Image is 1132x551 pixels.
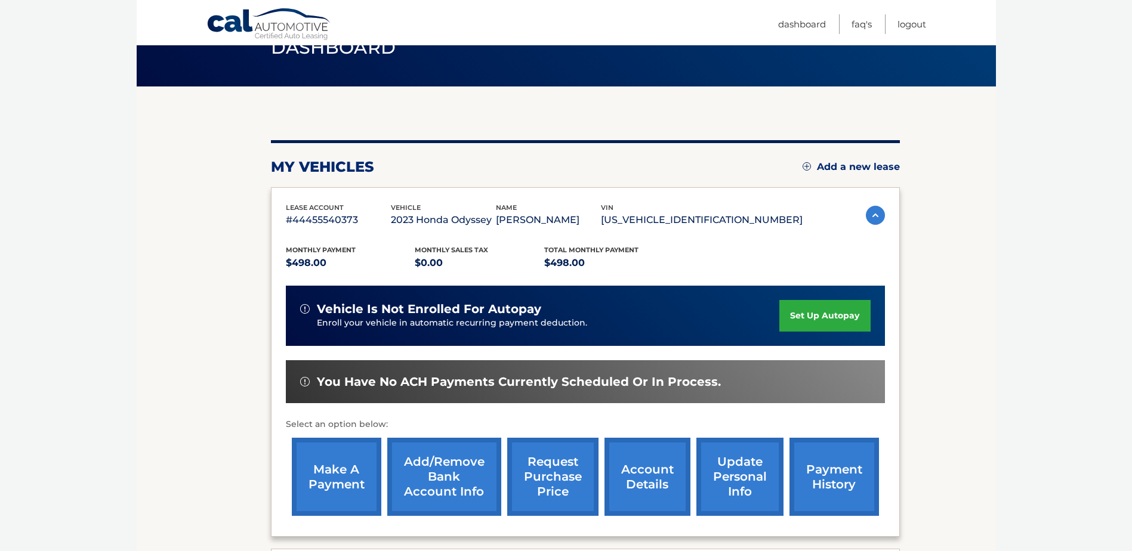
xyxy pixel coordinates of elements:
img: add.svg [803,162,811,171]
p: 2023 Honda Odyssey [391,212,496,228]
img: alert-white.svg [300,304,310,314]
span: name [496,203,517,212]
p: $498.00 [286,255,415,271]
span: vehicle [391,203,421,212]
span: Dashboard [271,36,396,58]
a: payment history [789,438,879,516]
a: Cal Automotive [206,8,332,42]
a: Logout [897,14,926,34]
span: lease account [286,203,344,212]
img: accordion-active.svg [866,206,885,225]
a: set up autopay [779,300,870,332]
a: make a payment [292,438,381,516]
span: Monthly sales Tax [415,246,488,254]
a: update personal info [696,438,784,516]
span: Monthly Payment [286,246,356,254]
span: Total Monthly Payment [544,246,639,254]
p: [US_VEHICLE_IDENTIFICATION_NUMBER] [601,212,803,228]
a: Add/Remove bank account info [387,438,501,516]
span: vehicle is not enrolled for autopay [317,302,541,317]
p: Enroll your vehicle in automatic recurring payment deduction. [317,317,780,330]
img: alert-white.svg [300,377,310,386]
p: [PERSON_NAME] [496,212,601,228]
h2: my vehicles [271,158,374,176]
p: #44455540373 [286,212,391,228]
span: vin [601,203,613,212]
a: Add a new lease [803,161,900,173]
a: Dashboard [778,14,826,34]
a: request purchase price [507,438,599,516]
p: $0.00 [415,255,544,271]
a: FAQ's [852,14,872,34]
p: $498.00 [544,255,674,271]
p: Select an option below: [286,417,885,432]
span: You have no ACH payments currently scheduled or in process. [317,374,721,389]
a: account details [604,438,690,516]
